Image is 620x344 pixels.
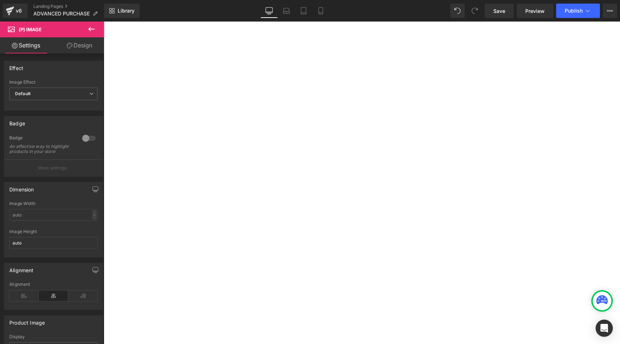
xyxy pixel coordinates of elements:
span: Save [493,7,505,15]
a: Landing Pages [33,4,104,9]
b: Default [15,91,30,96]
p: More settings [38,165,67,171]
a: Design [53,37,105,54]
a: Laptop [278,4,295,18]
div: Product Image [9,316,45,326]
input: auto [9,209,98,221]
a: Tablet [295,4,312,18]
div: Open Intercom Messenger [596,320,613,337]
button: Redo [468,4,482,18]
div: Dimension [9,182,34,192]
button: More [603,4,617,18]
button: Undo [450,4,465,18]
span: Preview [525,7,545,15]
div: Alignment [9,282,98,287]
a: Desktop [260,4,278,18]
div: Effect [9,61,23,71]
span: (P) Image [19,27,42,32]
div: Image Effect [9,80,98,85]
button: More settings [4,159,103,176]
div: - [92,210,97,220]
div: Display [9,334,98,339]
div: Badge [9,116,25,126]
div: An effective way to highlight products in your store [9,144,74,154]
a: New Library [104,4,140,18]
div: Image Height [9,229,98,234]
div: Alignment [9,263,34,273]
span: Library [118,8,135,14]
div: Image Width [9,201,98,206]
a: Mobile [312,4,329,18]
span: Publish [565,8,583,14]
input: auto [9,237,98,249]
button: Publish [556,4,600,18]
div: Badge [9,135,75,143]
div: v6 [14,6,23,15]
span: ADVANCED PURCHASE [33,11,90,17]
a: Preview [517,4,553,18]
a: v6 [3,4,28,18]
